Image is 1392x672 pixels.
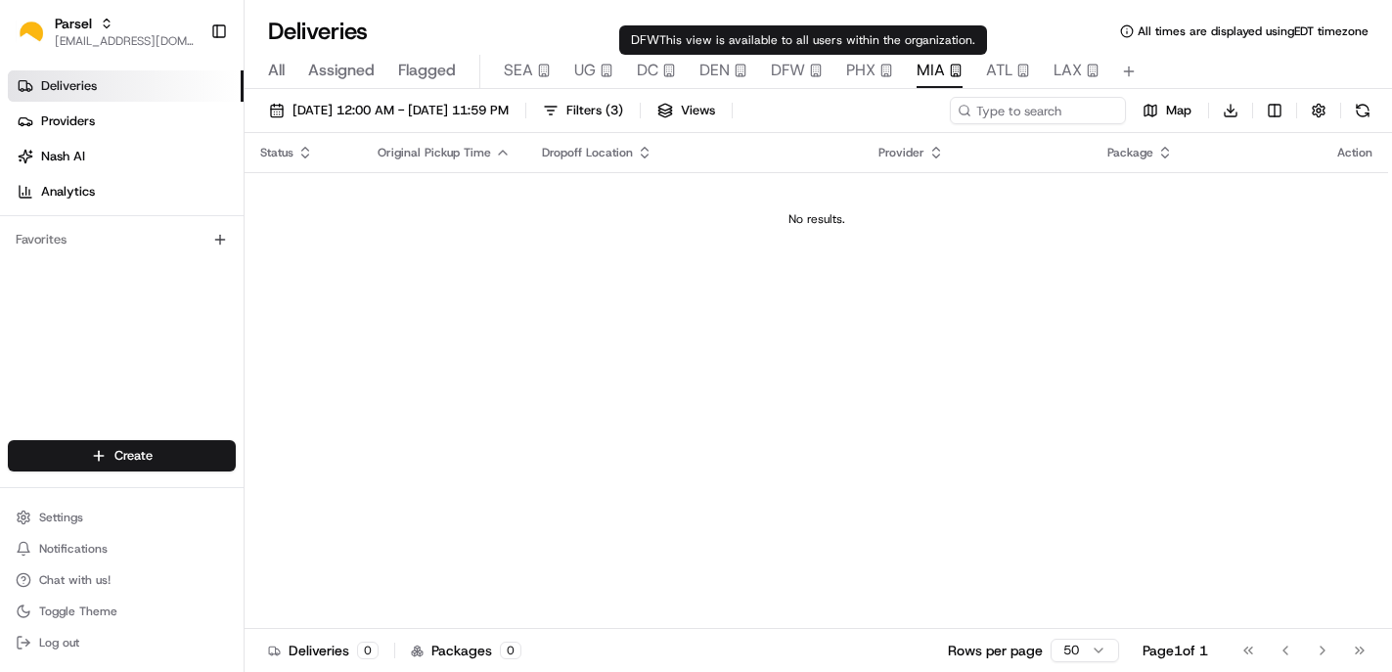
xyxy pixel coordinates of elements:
[157,276,322,311] a: 💻API Documentation
[51,126,323,147] input: Clear
[308,59,375,82] span: Assigned
[8,598,236,625] button: Toggle Theme
[39,284,150,303] span: Knowledge Base
[1107,145,1153,160] span: Package
[411,641,521,660] div: Packages
[195,332,237,346] span: Pylon
[67,206,247,222] div: We're available if you need us!
[542,145,633,160] span: Dropoff Location
[67,187,321,206] div: Start new chat
[39,572,111,588] span: Chat with us!
[55,33,195,49] button: [EMAIL_ADDRESS][DOMAIN_NAME]
[500,642,521,659] div: 0
[917,59,945,82] span: MIA
[846,59,876,82] span: PHX
[8,535,236,562] button: Notifications
[534,97,632,124] button: Filters(3)
[268,641,379,660] div: Deliveries
[12,276,157,311] a: 📗Knowledge Base
[619,25,987,55] div: DFW
[1143,641,1208,660] div: Page 1 of 1
[114,447,153,465] span: Create
[1134,97,1200,124] button: Map
[948,641,1043,660] p: Rows per page
[165,286,181,301] div: 💻
[138,331,237,346] a: Powered byPylon
[41,183,95,201] span: Analytics
[8,141,244,172] a: Nash AI
[8,566,236,594] button: Chat with us!
[185,284,314,303] span: API Documentation
[504,59,533,82] span: SEA
[398,59,456,82] span: Flagged
[41,77,97,95] span: Deliveries
[681,102,715,119] span: Views
[771,59,805,82] span: DFW
[1337,145,1372,160] div: Action
[20,20,59,59] img: Nash
[8,106,244,137] a: Providers
[8,70,244,102] a: Deliveries
[292,102,509,119] span: [DATE] 12:00 AM - [DATE] 11:59 PM
[8,504,236,531] button: Settings
[39,510,83,525] span: Settings
[268,16,368,47] h1: Deliveries
[637,59,658,82] span: DC
[55,14,92,33] button: Parsel
[378,145,491,160] span: Original Pickup Time
[333,193,356,216] button: Start new chat
[8,176,244,207] a: Analytics
[39,541,108,557] span: Notifications
[41,112,95,130] span: Providers
[8,440,236,471] button: Create
[260,145,293,160] span: Status
[8,8,202,55] button: ParselParsel[EMAIL_ADDRESS][DOMAIN_NAME]
[260,97,517,124] button: [DATE] 12:00 AM - [DATE] 11:59 PM
[16,17,47,47] img: Parsel
[1349,97,1376,124] button: Refresh
[566,102,623,119] span: Filters
[252,211,1380,227] div: No results.
[268,59,285,82] span: All
[41,148,85,165] span: Nash AI
[606,102,623,119] span: ( 3 )
[20,187,55,222] img: 1736555255976-a54dd68f-1ca7-489b-9aae-adbdc363a1c4
[357,642,379,659] div: 0
[699,59,730,82] span: DEN
[1054,59,1082,82] span: LAX
[20,78,356,110] p: Welcome 👋
[878,145,924,160] span: Provider
[1166,102,1191,119] span: Map
[986,59,1012,82] span: ATL
[39,635,79,650] span: Log out
[39,604,117,619] span: Toggle Theme
[8,224,236,255] div: Favorites
[1138,23,1369,39] span: All times are displayed using EDT timezone
[574,59,596,82] span: UG
[659,32,975,48] span: This view is available to all users within the organization.
[950,97,1126,124] input: Type to search
[20,286,35,301] div: 📗
[649,97,724,124] button: Views
[8,629,236,656] button: Log out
